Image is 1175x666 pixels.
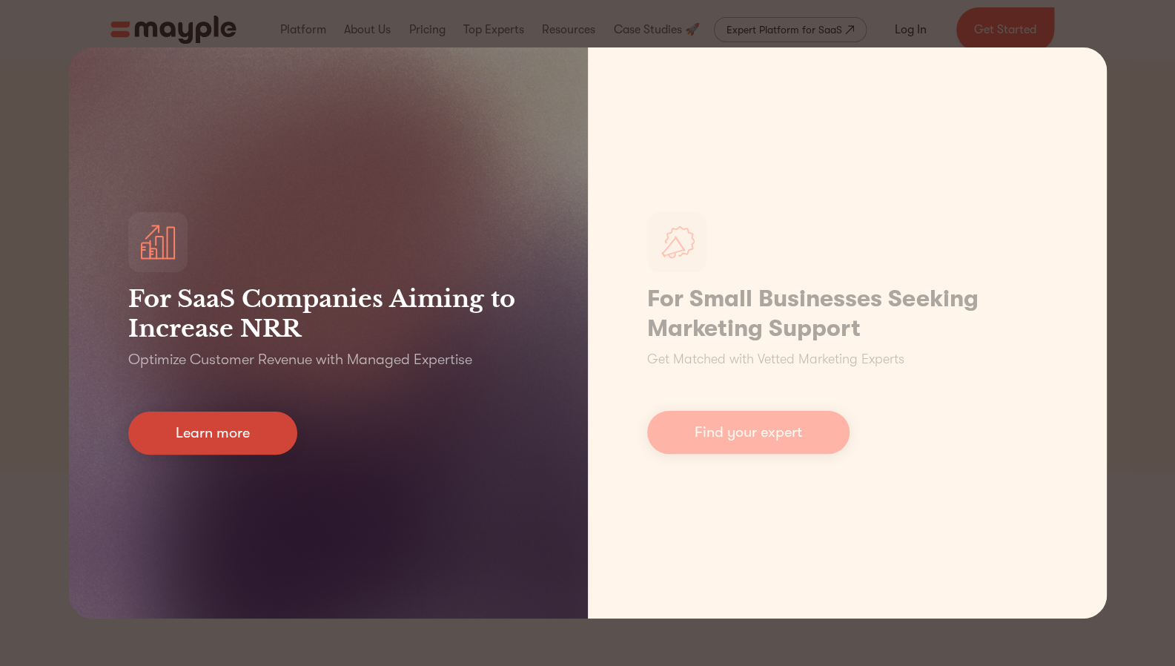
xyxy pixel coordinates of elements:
a: Find your expert [647,411,850,454]
h1: For Small Businesses Seeking Marketing Support [647,284,1047,343]
p: Optimize Customer Revenue with Managed Expertise [128,349,472,370]
p: Get Matched with Vetted Marketing Experts [647,349,904,369]
h3: For SaaS Companies Aiming to Increase NRR [128,284,529,343]
a: Learn more [128,412,297,455]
